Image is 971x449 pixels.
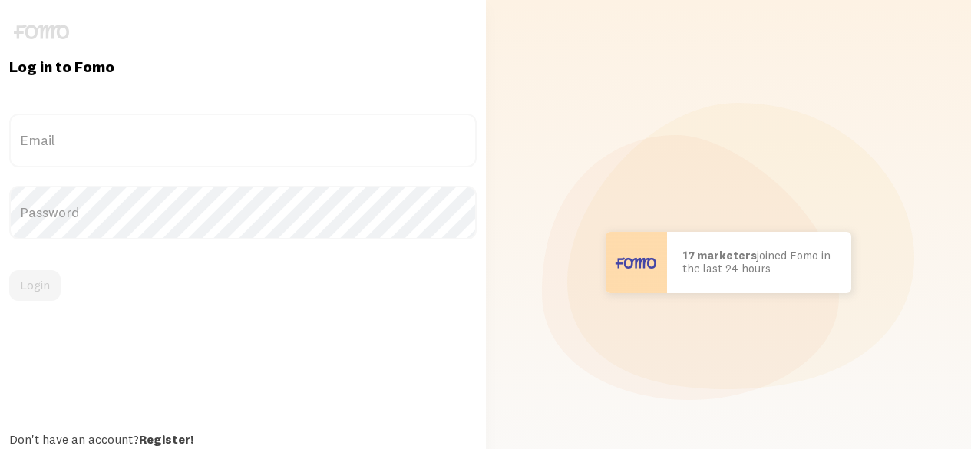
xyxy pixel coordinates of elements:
h1: Log in to Fomo [9,57,477,77]
label: Password [9,186,477,239]
img: fomo-logo-gray-b99e0e8ada9f9040e2984d0d95b3b12da0074ffd48d1e5cb62ac37fc77b0b268.svg [14,25,69,39]
div: Don't have an account? [9,431,477,447]
label: Email [9,114,477,167]
p: joined Fomo in the last 24 hours [682,249,836,275]
b: 17 marketers [682,248,757,262]
a: Register! [139,431,193,447]
img: User avatar [606,232,667,293]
